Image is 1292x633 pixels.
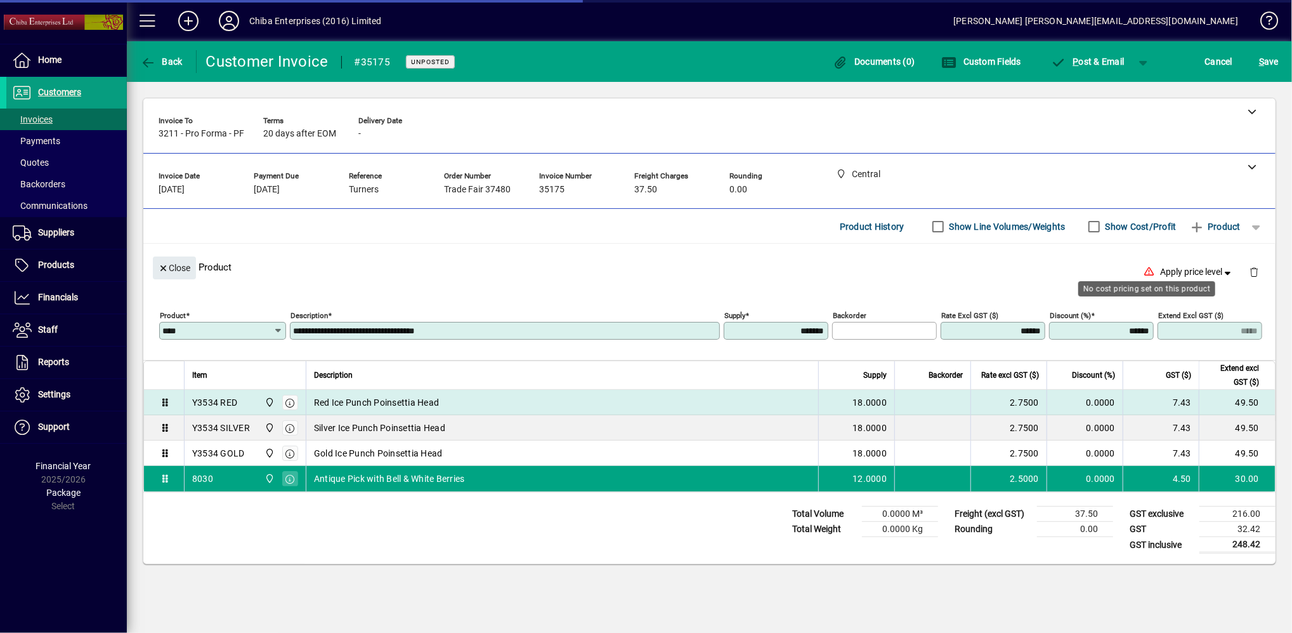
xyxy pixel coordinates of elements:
[1199,537,1276,553] td: 248.42
[6,347,127,378] a: Reports
[833,311,866,320] mat-label: Backorder
[948,507,1037,522] td: Freight (excl GST)
[1183,215,1247,238] button: Product
[1199,441,1275,466] td: 49.50
[38,357,69,367] span: Reports
[192,396,237,409] div: Y3534 RED
[1051,57,1125,67] span: ost & Email
[852,447,887,460] span: 18.0000
[261,421,276,435] span: Central
[1251,3,1276,44] a: Knowledge Base
[1123,390,1199,415] td: 7.43
[358,129,361,139] span: -
[6,314,127,346] a: Staff
[941,311,998,320] mat-label: Rate excl GST ($)
[314,368,353,382] span: Description
[1166,368,1191,382] span: GST ($)
[6,130,127,152] a: Payments
[153,257,196,279] button: Close
[1199,415,1275,441] td: 49.50
[1073,57,1079,67] span: P
[786,507,862,522] td: Total Volume
[1199,507,1276,522] td: 216.00
[411,58,450,66] span: Unposted
[979,472,1039,485] div: 2.5000
[1123,441,1199,466] td: 7.43
[249,11,382,31] div: Chiba Enterprises (2016) Limited
[1047,415,1123,441] td: 0.0000
[192,472,213,485] div: 8030
[46,488,81,498] span: Package
[1037,507,1113,522] td: 37.50
[1158,311,1223,320] mat-label: Extend excl GST ($)
[929,368,963,382] span: Backorder
[6,282,127,314] a: Financials
[1239,266,1269,277] app-page-header-button: Delete
[1205,51,1233,72] span: Cancel
[539,185,564,195] span: 35175
[1123,522,1199,537] td: GST
[6,109,127,130] a: Invoices
[1199,522,1276,537] td: 32.42
[38,292,78,302] span: Financials
[6,411,127,443] a: Support
[1037,522,1113,537] td: 0.00
[948,522,1037,537] td: Rounding
[140,57,183,67] span: Back
[127,50,197,73] app-page-header-button: Back
[137,50,186,73] button: Back
[6,217,127,249] a: Suppliers
[254,185,280,195] span: [DATE]
[1259,51,1279,72] span: ave
[314,422,445,434] span: Silver Ice Punch Poinsettia Head
[1123,415,1199,441] td: 7.43
[786,522,862,537] td: Total Weight
[979,447,1039,460] div: 2.7500
[314,396,439,409] span: Red Ice Punch Poinsettia Head
[1045,50,1131,73] button: Post & Email
[724,311,745,320] mat-label: Supply
[1199,466,1275,491] td: 30.00
[158,258,191,279] span: Close
[835,215,910,238] button: Product History
[168,10,209,32] button: Add
[830,50,918,73] button: Documents (0)
[150,262,199,273] app-page-header-button: Close
[1189,217,1241,237] span: Product
[6,195,127,217] a: Communications
[941,57,1021,67] span: Custom Fields
[38,422,70,432] span: Support
[38,260,74,270] span: Products
[314,447,443,460] span: Gold Ice Punch Poinsettia Head
[159,185,185,195] span: [DATE]
[1199,390,1275,415] td: 49.50
[833,57,915,67] span: Documents (0)
[143,244,1276,290] div: Product
[1239,257,1269,287] button: Delete
[263,129,336,139] span: 20 days after EOM
[355,52,391,72] div: #35175
[634,185,657,195] span: 37.50
[1050,311,1091,320] mat-label: Discount (%)
[6,379,127,411] a: Settings
[349,185,379,195] span: Turners
[6,44,127,76] a: Home
[314,472,465,485] span: Antique Pick with Bell & White Berries
[13,136,60,146] span: Payments
[1202,50,1236,73] button: Cancel
[290,311,328,320] mat-label: Description
[6,173,127,195] a: Backorders
[1207,361,1259,389] span: Extend excl GST ($)
[192,447,245,460] div: Y3534 GOLD
[979,422,1039,434] div: 2.7500
[1047,390,1123,415] td: 0.0000
[1123,537,1199,553] td: GST inclusive
[160,311,186,320] mat-label: Product
[852,396,887,409] span: 18.0000
[953,11,1238,31] div: [PERSON_NAME] [PERSON_NAME][EMAIL_ADDRESS][DOMAIN_NAME]
[1123,466,1199,491] td: 4.50
[13,114,53,124] span: Invoices
[13,157,49,168] span: Quotes
[192,368,207,382] span: Item
[13,179,65,189] span: Backorders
